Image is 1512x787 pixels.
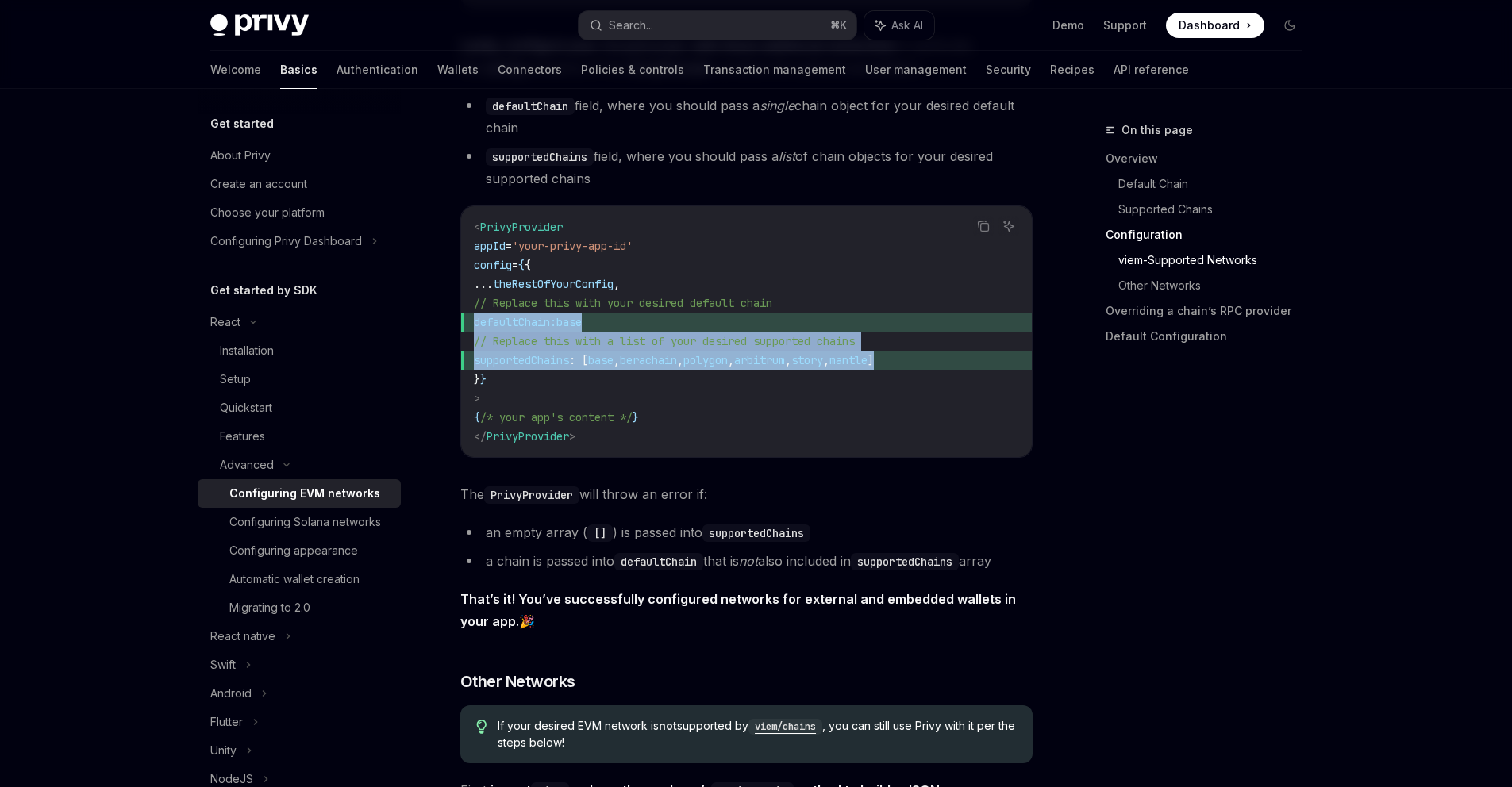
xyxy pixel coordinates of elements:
[609,16,653,35] div: Search...
[220,398,272,417] div: Quickstart
[198,393,401,422] a: Quickstart
[868,353,874,367] span: ]
[474,315,556,329] span: defaultChain:
[460,483,1033,505] span: The will throw an error if:
[210,114,274,133] h5: Get started
[484,486,579,504] code: PrivyProvider
[486,148,594,166] code: supportedChains
[728,353,734,367] span: ,
[739,553,758,569] em: not
[198,536,401,565] a: Configuring appearance
[569,429,575,443] span: >
[1052,17,1084,33] a: Demo
[865,51,967,89] a: User management
[518,258,525,272] span: {
[734,353,785,367] span: arbitrum
[556,315,582,329] span: base
[633,410,639,424] span: }
[1166,13,1264,38] a: Dashboard
[474,372,480,386] span: }
[198,565,401,593] a: Automatic wallet creation
[1277,13,1302,38] button: Toggle dark mode
[210,313,240,332] div: React
[280,51,317,89] a: Basics
[1106,298,1315,324] a: Overriding a chain’s RPC provider
[986,51,1031,89] a: Security
[703,51,846,89] a: Transaction management
[474,334,855,348] span: // Replace this with a list of your desired supported chains
[460,588,1033,632] span: 🎉
[210,281,317,300] h5: Get started by SDK
[474,277,493,291] span: ...
[474,353,569,367] span: supportedChains
[1106,146,1315,171] a: Overview
[785,353,791,367] span: ,
[1103,17,1147,33] a: Support
[1106,222,1315,248] a: Configuration
[1118,171,1315,197] a: Default Chain
[677,353,683,367] span: ,
[493,277,614,291] span: theRestOfYourConfig
[1050,51,1095,89] a: Recipes
[480,220,563,234] span: PrivyProvider
[659,719,677,732] strong: not
[460,550,1033,572] li: a chain is passed into that is also included in array
[476,720,487,734] svg: Tip
[474,429,487,443] span: </
[1118,197,1315,222] a: Supported Chains
[474,220,480,234] span: <
[998,216,1019,236] button: Ask AI
[525,258,531,272] span: {
[210,14,309,36] img: dark logo
[210,203,325,222] div: Choose your platform
[683,353,728,367] span: polygon
[579,11,856,40] button: Search...⌘K
[588,353,614,367] span: base
[210,712,243,731] div: Flutter
[198,593,401,622] a: Migrating to 2.0
[474,410,480,424] span: {
[581,51,684,89] a: Policies & controls
[198,479,401,508] a: Configuring EVM networks
[220,341,274,360] div: Installation
[748,719,822,735] code: viem/chains
[210,51,261,89] a: Welcome
[210,175,307,194] div: Create an account
[480,372,487,386] span: }
[480,410,633,424] span: /* your app's content */
[830,19,847,32] span: ⌘ K
[973,216,994,236] button: Copy the contents from the code block
[620,353,677,367] span: berachain
[1118,248,1315,273] a: viem-Supported Networks
[512,258,518,272] span: =
[198,198,401,227] a: Choose your platform
[220,455,274,474] div: Advanced
[829,353,868,367] span: mantle
[498,51,562,89] a: Connectors
[229,513,381,532] div: Configuring Solana networks
[460,591,1016,629] strong: That’s it! You’ve successfully configured networks for external and embedded wallets in your app.
[210,655,236,674] div: Swift
[229,484,380,503] div: Configuring EVM networks
[198,365,401,393] a: Setup
[220,427,265,446] div: Features
[474,296,772,310] span: // Replace this with your desired default chain
[1118,273,1315,298] a: Other Networks
[474,258,512,272] span: config
[229,570,360,589] div: Automatic wallet creation
[506,239,512,253] span: =
[229,598,310,617] div: Migrating to 2.0
[851,553,959,570] code: supportedChains
[210,627,275,646] div: React native
[487,429,569,443] span: PrivyProvider
[512,239,633,253] span: 'your-privy-app-id'
[220,370,251,389] div: Setup
[198,336,401,365] a: Installation
[229,541,358,560] div: Configuring appearance
[498,718,1016,751] span: If your desired EVM network is supported by , you can still use Privy with it per the steps below!
[614,553,703,570] code: defaultChain
[569,353,588,367] span: : [
[864,11,934,40] button: Ask AI
[198,422,401,451] a: Features
[587,524,613,542] code: []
